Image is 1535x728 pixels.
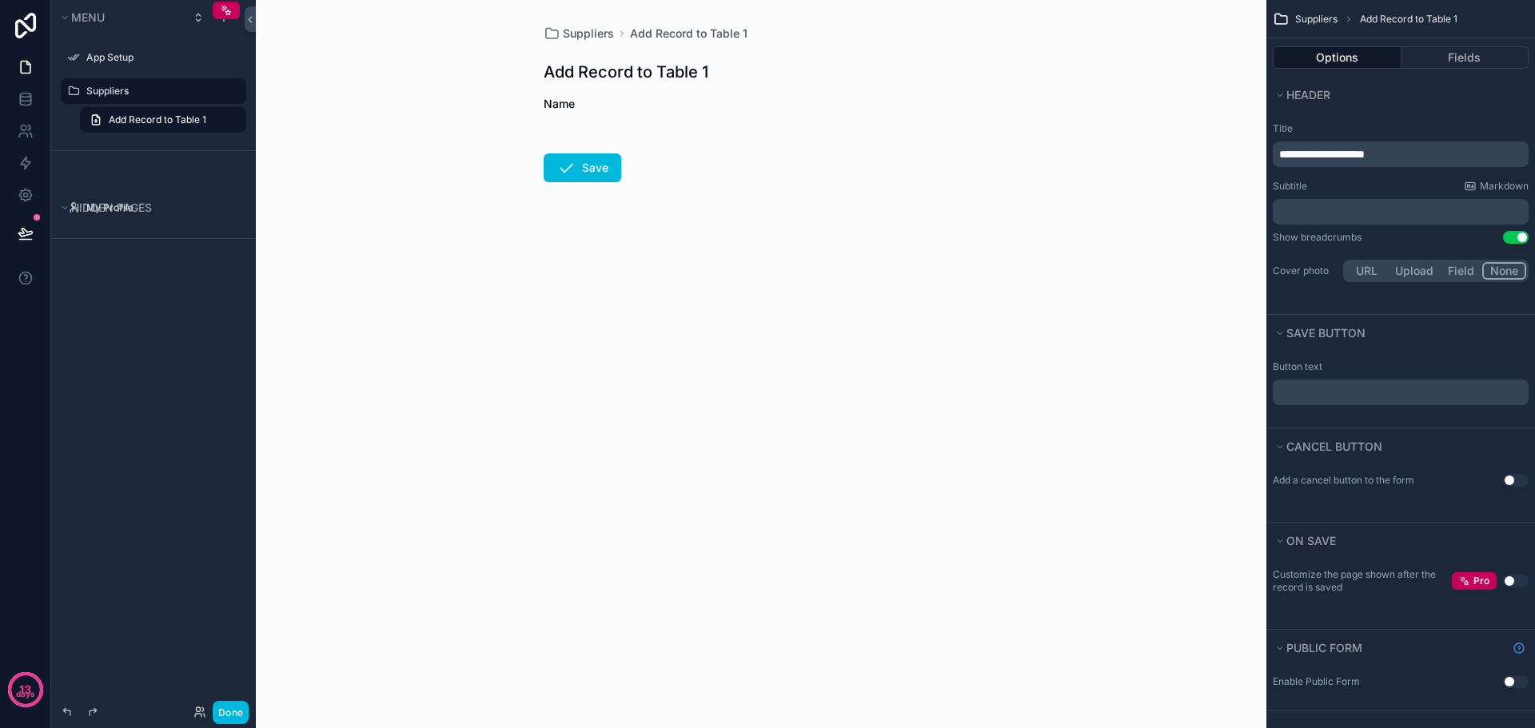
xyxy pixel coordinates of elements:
[1401,46,1529,69] button: Fields
[1480,180,1529,193] span: Markdown
[71,10,105,24] span: Menu
[1273,568,1452,594] label: Customize the page shown after the record is saved
[1286,534,1336,547] span: On save
[1286,88,1330,101] span: Header
[1273,360,1322,373] label: Button text
[1273,675,1360,688] div: Enable Public Form
[1273,46,1401,69] button: Options
[86,201,237,214] label: My Profile
[1286,440,1382,453] span: Cancel button
[1482,262,1526,280] button: None
[86,85,237,97] label: Suppliers
[1273,141,1529,167] div: scrollable content
[1286,326,1366,340] span: Save button
[1360,13,1457,26] span: Add Record to Table 1
[1473,575,1489,587] span: Pro
[1346,262,1388,280] button: URL
[1273,231,1362,244] div: Show breadcrumbs
[58,197,240,219] button: Hidden pages
[86,51,237,64] label: App Setup
[1273,530,1519,552] button: On save
[213,701,249,724] button: Done
[1441,262,1483,280] button: Field
[80,107,246,133] a: Add Record to Table 1
[1273,436,1519,458] button: Cancel button
[1273,474,1414,487] label: Add a cancel button to the form
[544,26,614,42] a: Suppliers
[1273,122,1529,135] label: Title
[1273,180,1307,193] label: Subtitle
[109,113,206,126] span: Add Record to Table 1
[58,6,182,29] button: Menu
[544,97,575,110] span: Name
[1388,262,1441,280] button: Upload
[544,61,708,83] h1: Add Record to Table 1
[19,682,31,698] p: 13
[563,26,614,42] span: Suppliers
[1295,13,1338,26] span: Suppliers
[1273,322,1519,344] button: Save button
[16,688,35,701] p: days
[1464,180,1529,193] a: Markdown
[1273,380,1529,405] div: scrollable content
[630,26,748,42] a: Add Record to Table 1
[1273,637,1506,659] button: Public form
[1513,642,1525,654] svg: Show help information
[1273,265,1337,277] label: Cover photo
[1273,199,1529,225] div: scrollable content
[1286,641,1362,654] span: Public form
[544,153,621,182] button: Save
[1273,84,1519,106] button: Header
